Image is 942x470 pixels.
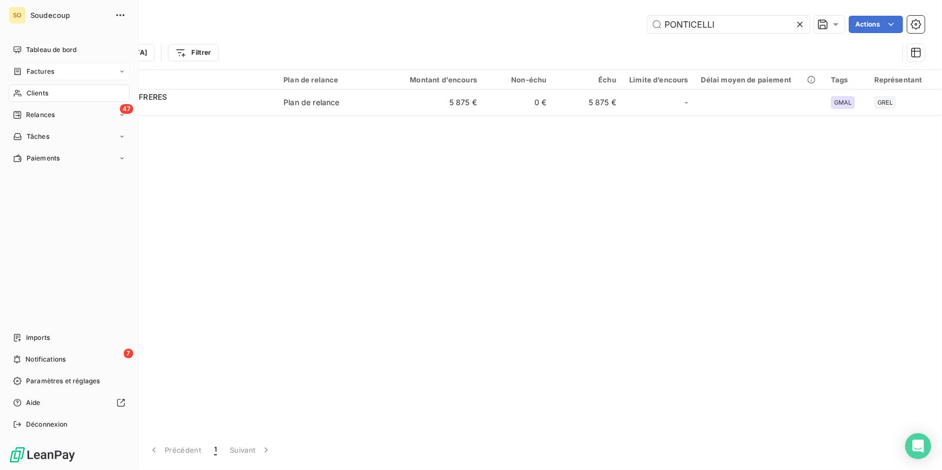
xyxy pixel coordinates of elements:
[26,420,68,429] span: Déconnexion
[685,97,688,108] span: -
[849,16,903,33] button: Actions
[124,349,133,358] span: 7
[223,439,278,461] button: Suivant
[26,376,100,386] span: Paramètres et réglages
[168,44,218,61] button: Filtrer
[26,45,76,55] span: Tableau de bord
[701,75,818,84] div: Délai moyen de paiement
[390,89,483,115] td: 5 875 €
[834,99,852,106] span: GMAL
[214,445,217,455] span: 1
[283,97,339,108] div: Plan de relance
[208,439,223,461] button: 1
[878,99,893,106] span: GREL
[629,75,688,84] div: Limite d’encours
[831,75,861,84] div: Tags
[283,75,384,84] div: Plan de relance
[120,104,133,114] span: 47
[26,110,55,120] span: Relances
[397,75,477,84] div: Montant d'encours
[27,132,49,141] span: Tâches
[25,355,66,364] span: Notifications
[142,439,208,461] button: Précédent
[553,89,622,115] td: 5 875 €
[9,446,76,463] img: Logo LeanPay
[559,75,616,84] div: Échu
[647,16,810,33] input: Rechercher
[874,75,935,84] div: Représentant
[30,11,108,20] span: Soudecoup
[483,89,553,115] td: 0 €
[9,7,26,24] div: SO
[490,75,546,84] div: Non-échu
[27,67,54,76] span: Factures
[27,88,48,98] span: Clients
[26,398,41,408] span: Aide
[9,394,130,411] a: Aide
[26,333,50,343] span: Imports
[27,153,60,163] span: Paiements
[75,102,270,113] span: 4111046
[905,433,931,459] div: Open Intercom Messenger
